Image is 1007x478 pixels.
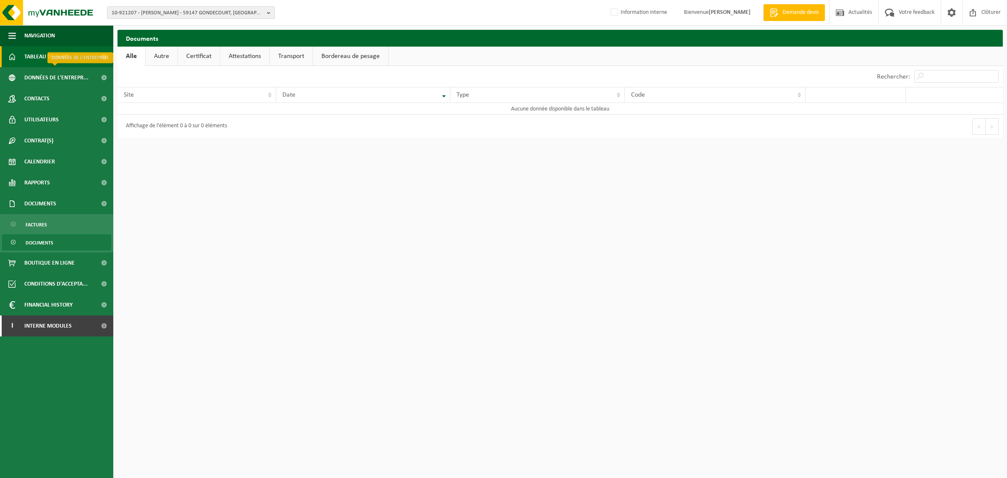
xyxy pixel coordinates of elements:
[631,92,645,98] span: Code
[112,7,263,19] span: 10-921207 - [PERSON_NAME] - 59147 GONDECOURT, [GEOGRAPHIC_DATA][DEMOGRAPHIC_DATA]
[117,30,1003,46] h2: Documents
[282,92,295,98] span: Date
[24,315,72,336] span: Interne modules
[2,234,111,250] a: Documents
[124,92,134,98] span: Site
[26,217,47,233] span: Factures
[24,67,89,88] span: Données de l'entrepr...
[986,118,999,135] button: Next
[117,47,145,66] a: Alle
[972,118,986,135] button: Previous
[270,47,313,66] a: Transport
[8,315,16,336] span: I
[2,216,111,232] a: Factures
[26,235,53,251] span: Documents
[24,130,53,151] span: Contrat(s)
[609,6,667,19] label: Information interne
[178,47,220,66] a: Certificat
[117,103,1003,115] td: Aucune donnée disponible dans le tableau
[122,119,227,134] div: Affichage de l'élément 0 à 0 sur 0 éléments
[24,109,59,130] span: Utilisateurs
[107,6,275,19] button: 10-921207 - [PERSON_NAME] - 59147 GONDECOURT, [GEOGRAPHIC_DATA][DEMOGRAPHIC_DATA]
[877,74,910,80] label: Rechercher:
[709,9,751,16] strong: [PERSON_NAME]
[24,88,50,109] span: Contacts
[763,4,825,21] a: Demande devis
[24,252,75,273] span: Boutique en ligne
[24,25,55,46] span: Navigation
[220,47,269,66] a: Attestations
[780,8,821,17] span: Demande devis
[24,294,73,315] span: Financial History
[146,47,177,66] a: Autre
[24,273,88,294] span: Conditions d'accepta...
[457,92,469,98] span: Type
[24,193,56,214] span: Documents
[24,151,55,172] span: Calendrier
[24,46,70,67] span: Tableau de bord
[24,172,50,193] span: Rapports
[313,47,388,66] a: Bordereau de pesage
